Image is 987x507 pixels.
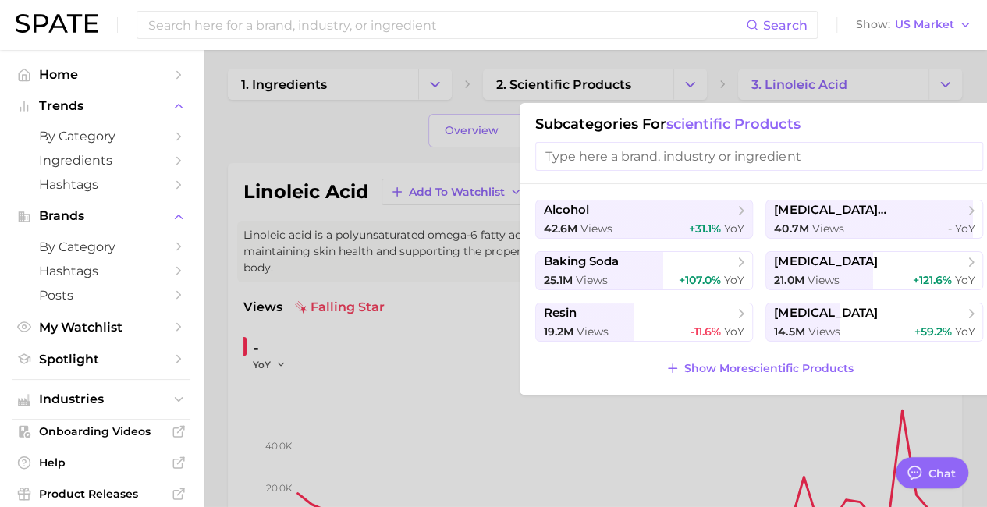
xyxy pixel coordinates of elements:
[535,142,983,171] input: Type here a brand, industry or ingredient
[544,273,573,287] span: 25.1m
[12,283,190,307] a: Posts
[691,324,721,339] span: -11.6%
[895,20,954,29] span: US Market
[535,303,753,342] button: resin19.2m views-11.6% YoY
[765,303,983,342] button: [MEDICAL_DATA]14.5m views+59.2% YoY
[12,235,190,259] a: by Category
[954,273,975,287] span: YoY
[12,420,190,443] a: Onboarding Videos
[16,14,98,33] img: SPATE
[12,482,190,505] a: Product Releases
[724,222,744,236] span: YoY
[662,357,857,379] button: Show Morescientific products
[544,306,577,321] span: resin
[689,222,721,236] span: +31.1%
[544,203,589,218] span: alcohol
[544,324,573,339] span: 19.2m
[39,153,164,168] span: Ingredients
[39,239,164,254] span: by Category
[679,273,721,287] span: +107.0%
[39,487,164,501] span: Product Releases
[39,424,164,438] span: Onboarding Videos
[12,148,190,172] a: Ingredients
[535,200,753,239] button: alcohol42.6m views+31.1% YoY
[765,251,983,290] button: [MEDICAL_DATA]21.0m views+121.6% YoY
[39,352,164,367] span: Spotlight
[12,94,190,118] button: Trends
[12,204,190,228] button: Brands
[808,324,840,339] span: views
[39,288,164,303] span: Posts
[852,15,975,35] button: ShowUS Market
[914,324,951,339] span: +59.2%
[765,200,983,239] button: [MEDICAL_DATA] [MEDICAL_DATA] dinucleotide (nad)40.7m views- YoY
[954,324,975,339] span: YoY
[954,222,975,236] span: YoY
[39,67,164,82] span: Home
[807,273,839,287] span: views
[577,324,609,339] span: views
[12,62,190,87] a: Home
[147,12,746,38] input: Search here for a brand, industry, or ingredient
[39,209,164,223] span: Brands
[12,172,190,197] a: Hashtags
[535,251,753,290] button: baking soda25.1m views+107.0% YoY
[544,254,619,269] span: baking soda
[12,388,190,411] button: Industries
[580,222,612,236] span: views
[39,320,164,335] span: My Watchlist
[947,222,951,236] span: -
[12,315,190,339] a: My Watchlist
[774,254,877,269] span: [MEDICAL_DATA]
[912,273,951,287] span: +121.6%
[39,99,164,113] span: Trends
[12,451,190,474] a: Help
[684,362,854,375] span: Show More scientific products
[12,347,190,371] a: Spotlight
[811,222,843,236] span: views
[774,222,808,236] span: 40.7m
[774,273,804,287] span: 21.0m
[666,115,800,133] span: scientific products
[724,324,744,339] span: YoY
[774,306,877,321] span: [MEDICAL_DATA]
[12,259,190,283] a: Hashtags
[576,273,608,287] span: views
[39,392,164,406] span: Industries
[39,129,164,144] span: by Category
[544,222,577,236] span: 42.6m
[856,20,890,29] span: Show
[39,456,164,470] span: Help
[39,177,164,192] span: Hashtags
[39,264,164,278] span: Hashtags
[724,273,744,287] span: YoY
[774,203,964,218] span: [MEDICAL_DATA] [MEDICAL_DATA] dinucleotide (nad)
[763,18,808,33] span: Search
[774,324,804,339] span: 14.5m
[535,115,983,133] h1: Subcategories for
[12,124,190,148] a: by Category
